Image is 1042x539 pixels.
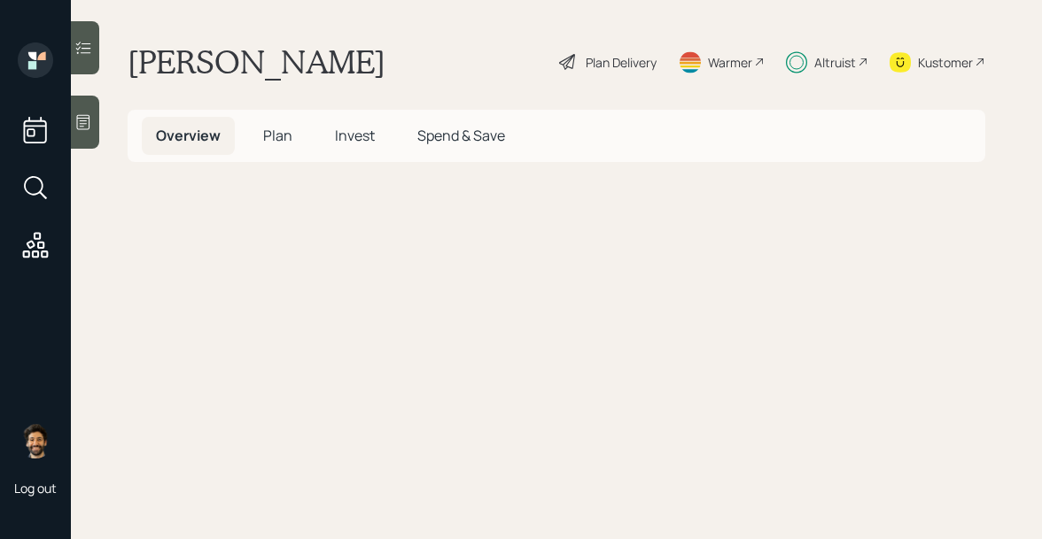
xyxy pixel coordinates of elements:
span: Plan [263,126,292,145]
div: Warmer [708,53,752,72]
img: eric-schwartz-headshot.png [18,423,53,458]
div: Altruist [814,53,856,72]
span: Overview [156,126,221,145]
div: Log out [14,480,57,497]
h1: [PERSON_NAME] [128,42,385,81]
span: Spend & Save [417,126,505,145]
span: Invest [335,126,375,145]
div: Kustomer [918,53,973,72]
div: Plan Delivery [586,53,657,72]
